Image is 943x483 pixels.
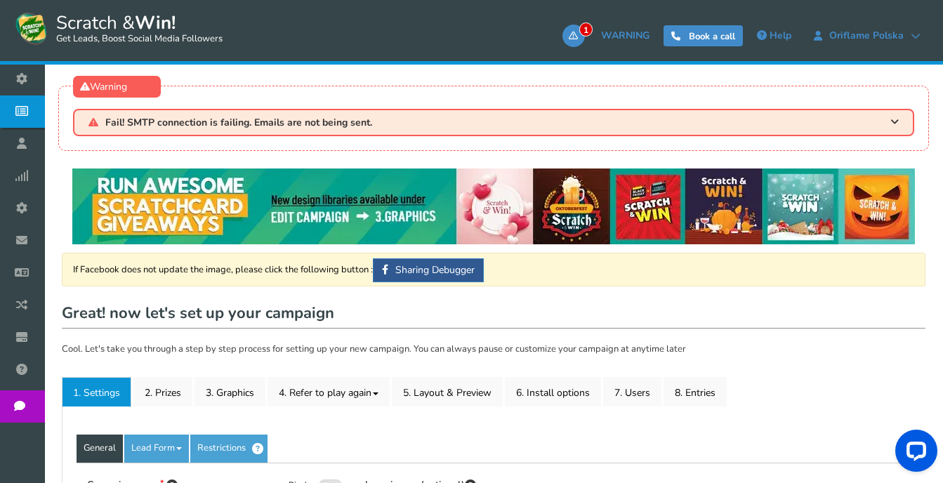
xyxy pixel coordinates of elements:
a: 7. Users [603,377,661,406]
span: Oriflame Polska [822,30,911,41]
a: 4. Refer to play again [268,377,390,406]
a: Sharing Debugger [373,258,484,282]
iframe: LiveChat chat widget [884,424,943,483]
img: festival-poster-2020.webp [72,168,915,244]
span: 1 [579,22,593,37]
a: 2. Prizes [133,377,192,406]
span: Fail! SMTP connection is failing. Emails are not being sent. [105,117,372,128]
a: Help [750,25,798,47]
p: Cool. Let's take you through a step by step process for setting up your new campaign. You can alw... [62,343,925,357]
a: Book a call [664,25,743,46]
span: Scratch & [49,11,223,46]
a: 5. Layout & Preview [392,377,503,406]
h1: Great! now let's set up your campaign [62,300,925,329]
div: Warning [73,76,161,98]
a: Scratch &Win! Get Leads, Boost Social Media Followers [14,11,223,46]
strong: Win! [135,11,176,35]
a: 1WARNING [562,25,657,47]
a: 1. Settings [62,377,131,406]
a: Restrictions [190,435,268,463]
small: Get Leads, Boost Social Media Followers [56,34,223,45]
a: 8. Entries [664,377,727,406]
span: Book a call [689,30,735,43]
a: General [77,435,123,463]
a: Lead Form [124,435,189,463]
span: Help [770,29,791,42]
span: WARNING [601,29,649,42]
img: Scratch and Win [14,11,49,46]
div: If Facebook does not update the image, please click the following button : [62,253,925,286]
a: 6. Install options [505,377,601,406]
a: 3. Graphics [194,377,265,406]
